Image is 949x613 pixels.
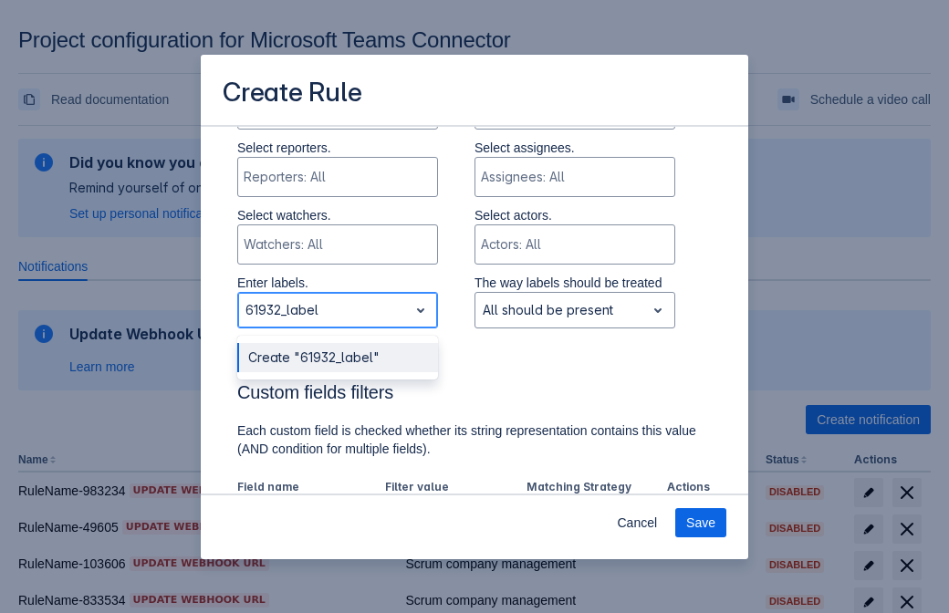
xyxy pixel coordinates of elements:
h3: Custom fields filters [237,381,712,410]
span: Cancel [617,508,657,537]
p: Each custom field is checked whether its string representation contains this value (AND condition... [237,421,712,458]
p: Select assignees. [474,139,675,157]
p: Select watchers. [237,206,438,224]
p: Enter labels. [237,274,438,292]
p: The way labels should be treated [474,274,675,292]
p: Select reporters. [237,139,438,157]
button: Save [675,508,726,537]
th: Matching Strategy [519,476,661,500]
p: Select actors. [474,206,675,224]
div: Create "61932_label" [237,343,438,372]
span: open [647,299,669,321]
span: open [410,299,432,321]
h3: Create Rule [223,77,362,112]
span: Save [686,508,715,537]
th: Actions [660,476,712,500]
th: Field name [237,476,378,500]
button: Cancel [606,508,668,537]
th: Filter value [378,476,519,500]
